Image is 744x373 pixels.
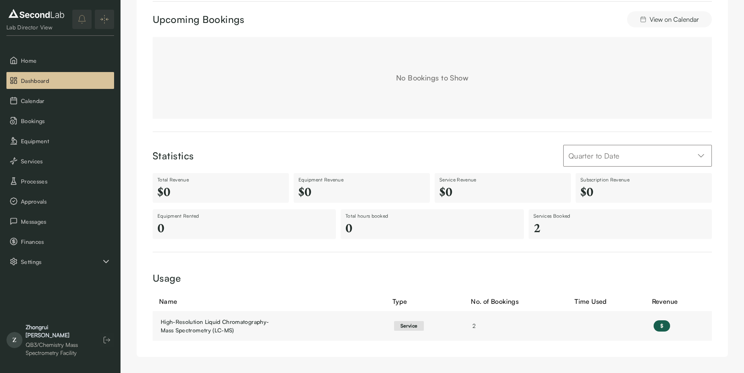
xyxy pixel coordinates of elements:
span: View on Calendar [650,14,699,24]
h2: 2 [533,220,707,236]
button: Services [6,152,114,169]
th: Type [386,292,465,311]
span: Services [21,157,111,165]
button: Bookings [6,112,114,129]
span: Finances [21,237,111,246]
div: Lab Director View [6,23,66,31]
span: Dashboard [21,76,111,85]
div: Subscription Revenue [580,176,707,183]
div: Zhongrui [PERSON_NAME] [26,323,92,339]
th: Name [153,292,386,311]
span: Processes [21,177,111,185]
img: logo [6,7,66,20]
button: Quarter to Date [563,145,712,167]
button: Expand/Collapse sidebar [95,10,114,29]
button: Approvals [6,193,114,210]
div: Services Booked [533,212,707,220]
div: Statistics [153,149,194,163]
h2: $0 [157,183,284,200]
div: Equipment Rented [157,212,331,220]
span: Messages [21,217,111,226]
div: Equipment Revenue [298,176,425,183]
button: Settings [6,253,114,270]
button: Home [6,52,114,69]
button: Dashboard [6,72,114,89]
div: Settings sub items [6,253,114,270]
h2: $0 [439,183,566,200]
div: Service Revenue [439,176,566,183]
div: Total Revenue [157,176,284,183]
th: Time Used [568,292,645,311]
span: Equipment [21,137,111,145]
div: Total hours booked [345,212,519,220]
h2: $0 [580,183,707,200]
button: Calendar [6,92,114,109]
div: High-Resolution Liquid Chromatography-Mass Spectrometry (LC-MS) [161,317,281,334]
th: No. of Bookings [464,292,568,311]
div: Upcoming Bookings [153,13,244,27]
span: Approvals [21,197,111,206]
button: Processes [6,173,114,190]
div: service [394,321,424,331]
th: Revenue [646,292,712,311]
span: Z [6,332,22,348]
span: Bookings [21,117,111,125]
button: Equipment [6,132,114,149]
span: Home [21,56,111,65]
button: notifications [72,10,92,29]
span: Settings [21,258,101,266]
div: QB3/Chemistry Mass Spectrometry Facility [26,341,92,357]
h2: 0 [345,220,519,236]
button: Messages [6,213,114,230]
h2: 0 [157,220,331,236]
button: Log out [100,333,114,347]
h2: $0 [298,183,425,200]
button: Finances [6,233,114,250]
div: Usage [153,272,712,285]
div: No Bookings to Show [153,37,712,119]
a: High-Resolution Liquid Chromatography-Mass Spectrometry (LC-MS) [161,317,378,334]
div: 2 [472,321,560,330]
div: $ [654,320,670,332]
a: View on Calendar [627,11,712,27]
span: Calendar [21,97,111,105]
